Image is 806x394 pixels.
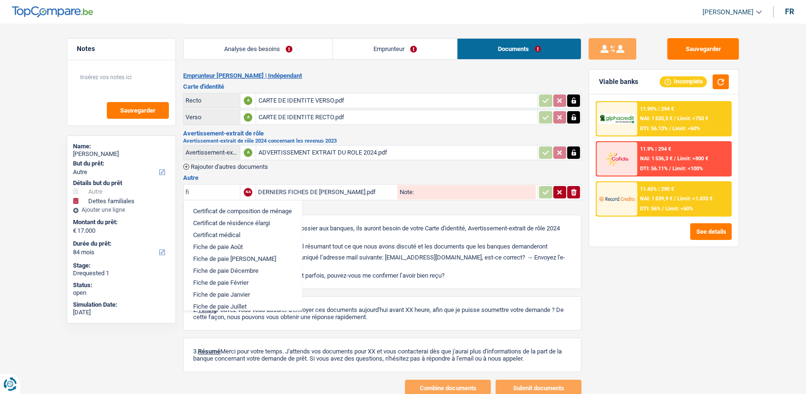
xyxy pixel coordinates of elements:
span: Sauvegarder [120,107,155,114]
li: Fiche de paie Juillet [188,301,297,312]
span: NAI: 1 536,3 € [640,156,672,162]
img: Cofidis [599,150,634,167]
button: See details [690,223,732,240]
h5: Notes [77,45,166,53]
h2: Avertissement-extrait de rôle 2024 concernant les revenus 2023 [183,138,581,144]
div: A [244,96,252,105]
span: Rajouter d'autres documents [191,164,268,170]
p: 3. Merci pour votre temps. J'attends vos documents pour XX et vous contacterai dès que j'aurai p... [193,348,571,362]
button: Rajouter d'autres documents [183,164,268,170]
div: Viable banks [599,78,638,86]
span: Limit: >1.033 € [677,196,713,202]
a: Emprunteur [333,39,457,59]
div: 11.45% | 290 € [640,186,674,192]
li: Fiche de paie [PERSON_NAME] [188,253,297,265]
span: DTI: 56% [640,206,661,212]
div: open [73,289,170,297]
div: Simulation Date: [73,301,170,309]
div: Ajouter une ligne [73,207,170,213]
div: DERNIERS FICHES DE [PERSON_NAME].pdf [258,185,395,199]
div: [DATE] [73,309,170,316]
div: CARTE DE IDENTITE RECTO.pdf [258,110,536,124]
span: DTI: 56.11% [640,166,668,172]
a: [PERSON_NAME] [695,4,762,20]
div: CARTE DE IDENTITE VERSO.pdf [258,93,536,108]
span: Résumé [198,348,220,355]
span: / [674,156,676,162]
li: Certificat médical [188,229,297,241]
div: 11.99% | 294 € [640,106,674,112]
h3: Avertissement-extrait de rôle [183,130,581,136]
li: Fiche de paie Août [188,241,297,253]
span: / [674,115,676,122]
span: / [674,196,676,202]
div: 11.9% | 294 € [640,146,671,152]
div: [PERSON_NAME] [73,150,170,158]
div: A [244,113,252,122]
button: Sauvegarder [107,102,169,119]
p: 1. Avant de soumettre votre dossier aux banques, ils auront besoin de votre Carte d'identité, Ave... [193,225,571,239]
div: Stage: [73,262,170,270]
span: NAI: 1 535,5 € [640,115,672,122]
div: Status: [73,281,170,289]
div: Recto [186,97,238,104]
div: fr [785,7,794,16]
span: € [73,227,76,235]
label: But du prêt: [73,160,168,167]
div: NA [244,188,252,197]
div: Incomplete [660,76,707,87]
img: Record Credits [599,190,634,207]
span: [PERSON_NAME] [703,8,754,16]
a: Analyse des besoins [184,39,332,59]
label: Durée du prêt: [73,240,168,248]
span: / [662,206,664,212]
li: Certificat de composition de ménage [188,205,297,217]
h2: Emprunteur [PERSON_NAME] | Indépendant [183,72,581,80]
h3: Carte d'identité [183,83,581,90]
div: Avertissement-extrait de rôle 2024 concernant les revenus 2023 [186,149,238,156]
span: / [669,166,671,172]
p: c. Etant donné que ces emails se perdent parfois, pouvez-vous me confirmer l’avoir bien reçu? [193,272,571,279]
span: Limit: >800 € [677,156,708,162]
span: Limit: <60% [672,125,700,132]
li: Fiche de paie Décembre [188,265,297,277]
span: Limit: <100% [672,166,703,172]
span: Limit: >750 € [677,115,708,122]
p: b. Je vois ici que vous nous aviez communiqué l’adresse mail suivante: [EMAIL_ADDRESS][DOMAIN_NA... [193,254,571,268]
li: Certificat de résidence élargi [188,217,297,229]
div: A [244,148,252,157]
p: a. Je vous envoie dès à présent un e-mail résumant tout ce que nous avons discuté et les doc... [193,243,571,250]
span: / [669,125,671,132]
h3: Autre [183,175,581,181]
div: Name: [73,143,170,150]
p: 2. Pouvez-vous vous assurer d'envoyer ces documents aujourd'hui avant XX heure, afin que je puiss... [193,306,571,321]
li: Fiche de paie Février [188,277,297,289]
span: DTI: 56.13% [640,125,668,132]
li: Fiche de paie Janvier [188,289,297,301]
div: Détails but du prêt [73,179,170,187]
img: TopCompare Logo [12,6,93,18]
span: NAI: 1 539,9 € [640,196,672,202]
a: Documents [457,39,581,59]
button: Sauvegarder [667,38,739,60]
img: AlphaCredit [599,114,634,124]
div: Drequested 1 [73,270,170,277]
div: ADVERTISSEMENT EXTRAIT DU ROLE 2024.pdf [258,145,536,160]
label: Note: [397,189,413,195]
label: Montant du prêt: [73,218,168,226]
div: Verso [186,114,238,121]
span: Limit: <60% [665,206,693,212]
